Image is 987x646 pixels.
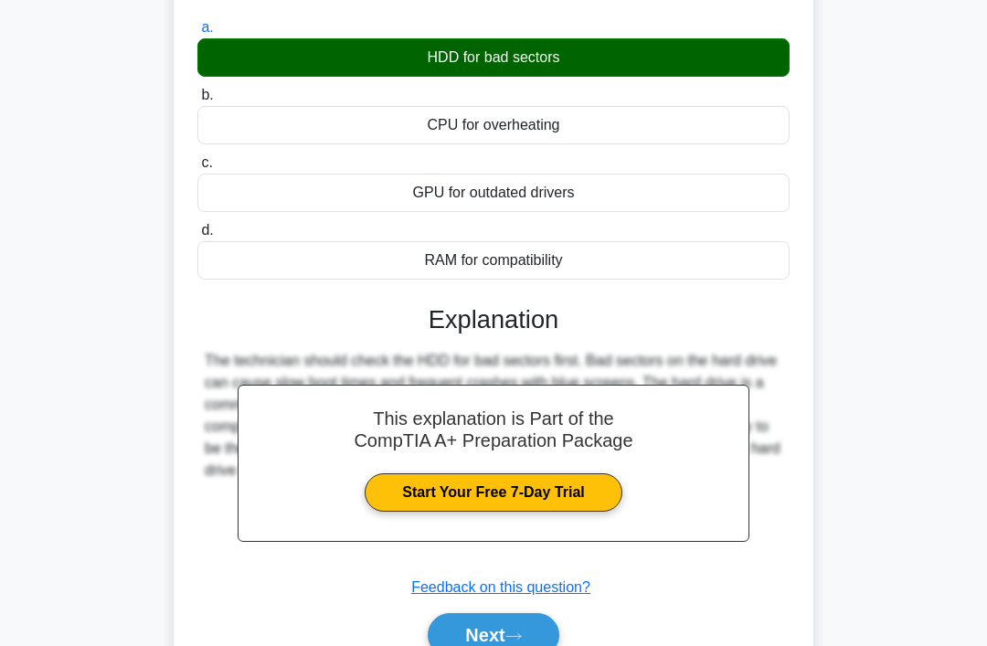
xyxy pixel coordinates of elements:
h3: Explanation [208,305,779,335]
span: b. [201,87,213,102]
div: RAM for compatibility [197,241,790,280]
span: a. [201,19,213,35]
div: GPU for outdated drivers [197,174,790,212]
div: HDD for bad sectors [197,38,790,77]
span: c. [201,154,212,170]
span: d. [201,222,213,238]
a: Feedback on this question? [411,579,590,595]
a: Start Your Free 7-Day Trial [365,473,621,512]
div: The technician should check the HDD for bad sectors first. Bad sectors on the hard drive can caus... [205,350,782,482]
div: CPU for overheating [197,106,790,144]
